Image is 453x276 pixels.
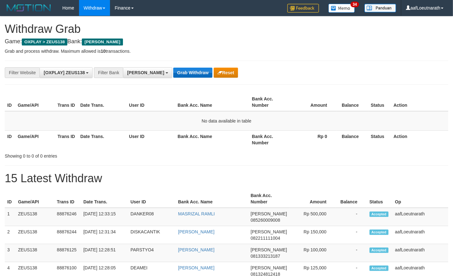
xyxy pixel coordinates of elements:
[336,190,367,208] th: Balance
[393,190,448,208] th: Op
[78,130,126,148] th: Date Trans.
[249,93,289,111] th: Bank Acc. Number
[5,111,448,131] td: No data available in table
[249,130,289,148] th: Bank Acc. Number
[336,226,367,244] td: -
[15,226,54,244] td: ZEUS138
[351,2,359,7] span: 34
[251,265,287,270] span: [PERSON_NAME]
[368,93,391,111] th: Status
[5,150,184,159] div: Showing 0 to 0 of 0 entries
[55,130,78,148] th: Trans ID
[5,244,15,262] td: 3
[251,254,280,259] span: Copy 081333213187 to clipboard
[126,130,175,148] th: User ID
[336,244,367,262] td: -
[287,4,319,13] img: Feedback.jpg
[15,93,55,111] th: Game/API
[54,208,81,226] td: 88876246
[290,244,336,262] td: Rp 100,000
[178,247,214,252] a: [PERSON_NAME]
[22,39,67,45] span: OXPLAY > ZEUS138
[40,67,93,78] button: [OXPLAY] ZEUS138
[82,39,123,45] span: [PERSON_NAME]
[101,49,106,54] strong: 10
[251,236,280,241] span: Copy 082211111004 to clipboard
[78,93,126,111] th: Date Trans.
[290,208,336,226] td: Rp 500,000
[251,229,287,234] span: [PERSON_NAME]
[178,211,215,216] a: MASRIZAL RAMLI
[5,23,448,35] h1: Withdraw Grab
[214,68,238,78] button: Reset
[5,93,15,111] th: ID
[5,208,15,226] td: 1
[251,218,280,223] span: Copy 085260009008 to clipboard
[15,190,54,208] th: Game/API
[54,244,81,262] td: 88876125
[15,244,54,262] td: ZEUS138
[290,190,336,208] th: Amount
[5,130,15,148] th: ID
[5,226,15,244] td: 2
[251,247,287,252] span: [PERSON_NAME]
[5,39,448,45] h4: Game: Bank:
[178,229,214,234] a: [PERSON_NAME]
[337,93,368,111] th: Balance
[127,70,164,75] span: [PERSON_NAME]
[128,244,176,262] td: PARSTYO4
[94,67,123,78] div: Filter Bank
[290,226,336,244] td: Rp 150,000
[248,190,290,208] th: Bank Acc. Number
[173,68,212,78] button: Grab Withdraw
[393,208,448,226] td: aafLoeutnarath
[289,93,337,111] th: Amount
[367,190,393,208] th: Status
[175,190,248,208] th: Bank Acc. Name
[289,130,337,148] th: Rp 0
[5,67,40,78] div: Filter Website
[391,130,448,148] th: Action
[128,226,176,244] td: DISKACANTIK
[123,67,172,78] button: [PERSON_NAME]
[126,93,175,111] th: User ID
[393,244,448,262] td: aafLoeutnarath
[370,266,389,271] span: Accepted
[81,226,128,244] td: [DATE] 12:31:34
[5,3,53,13] img: MOTION_logo.png
[337,130,368,148] th: Balance
[370,230,389,235] span: Accepted
[251,211,287,216] span: [PERSON_NAME]
[128,208,176,226] td: DANKER08
[391,93,448,111] th: Action
[178,265,214,270] a: [PERSON_NAME]
[364,4,396,12] img: panduan.png
[393,226,448,244] td: aafLoeutnarath
[54,226,81,244] td: 88876244
[81,190,128,208] th: Date Trans.
[5,172,448,185] h1: 15 Latest Withdraw
[5,190,15,208] th: ID
[5,48,448,54] p: Grab and process withdraw. Maximum allowed is transactions.
[128,190,176,208] th: User ID
[328,4,355,13] img: Button%20Memo.svg
[336,208,367,226] td: -
[55,93,78,111] th: Trans ID
[54,190,81,208] th: Trans ID
[44,70,85,75] span: [OXPLAY] ZEUS138
[370,212,389,217] span: Accepted
[15,208,54,226] td: ZEUS138
[81,208,128,226] td: [DATE] 12:33:15
[370,248,389,253] span: Accepted
[81,244,128,262] td: [DATE] 12:28:51
[175,130,249,148] th: Bank Acc. Name
[175,93,249,111] th: Bank Acc. Name
[15,130,55,148] th: Game/API
[368,130,391,148] th: Status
